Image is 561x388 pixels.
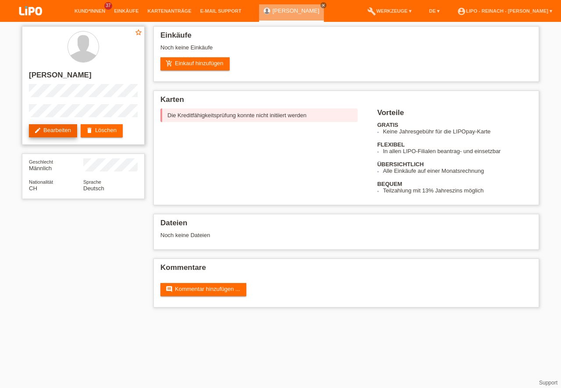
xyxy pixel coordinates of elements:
[29,71,138,84] h2: [PERSON_NAME]
[86,127,93,134] i: delete
[160,31,532,44] h2: Einkäufe
[29,158,83,171] div: Männlich
[363,8,416,14] a: buildWerkzeuge ▾
[160,263,532,276] h2: Kommentare
[135,28,142,36] i: star_border
[83,185,104,192] span: Deutsch
[383,187,532,194] li: Teilzahlung mit 13% Jahreszins möglich
[377,181,402,187] b: BEQUEM
[29,159,53,164] span: Geschlecht
[160,232,428,238] div: Noch keine Dateien
[383,148,532,154] li: In allen LIPO-Filialen beantrag- und einsetzbar
[320,2,327,8] a: close
[29,179,53,185] span: Nationalität
[383,168,532,174] li: Alle Einkäufe auf einer Monatsrechnung
[34,127,41,134] i: edit
[160,44,532,57] div: Noch keine Einkäufe
[9,18,53,24] a: LIPO pay
[457,7,466,16] i: account_circle
[377,141,405,148] b: FLEXIBEL
[377,161,424,168] b: ÜBERSICHTLICH
[104,2,112,10] span: 37
[160,108,358,122] div: Die Kreditfähigkeitsprüfung konnte nicht initiiert werden
[160,95,532,108] h2: Karten
[143,8,196,14] a: Kartenanträge
[196,8,246,14] a: E-Mail Support
[166,286,173,293] i: comment
[29,185,37,192] span: Schweiz
[453,8,557,14] a: account_circleLIPO - Reinach - [PERSON_NAME] ▾
[29,124,77,137] a: editBearbeiten
[377,122,398,128] b: GRATIS
[273,7,320,14] a: [PERSON_NAME]
[383,128,532,135] li: Keine Jahresgebühr für die LIPOpay-Karte
[70,8,110,14] a: Kund*innen
[81,124,123,137] a: deleteLöschen
[425,8,444,14] a: DE ▾
[160,283,246,296] a: commentKommentar hinzufügen ...
[135,28,142,38] a: star_border
[377,108,532,122] h2: Vorteile
[160,57,230,70] a: add_shopping_cartEinkauf hinzufügen
[160,219,532,232] h2: Dateien
[321,3,326,7] i: close
[539,380,557,386] a: Support
[367,7,376,16] i: build
[83,179,101,185] span: Sprache
[110,8,143,14] a: Einkäufe
[166,60,173,67] i: add_shopping_cart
